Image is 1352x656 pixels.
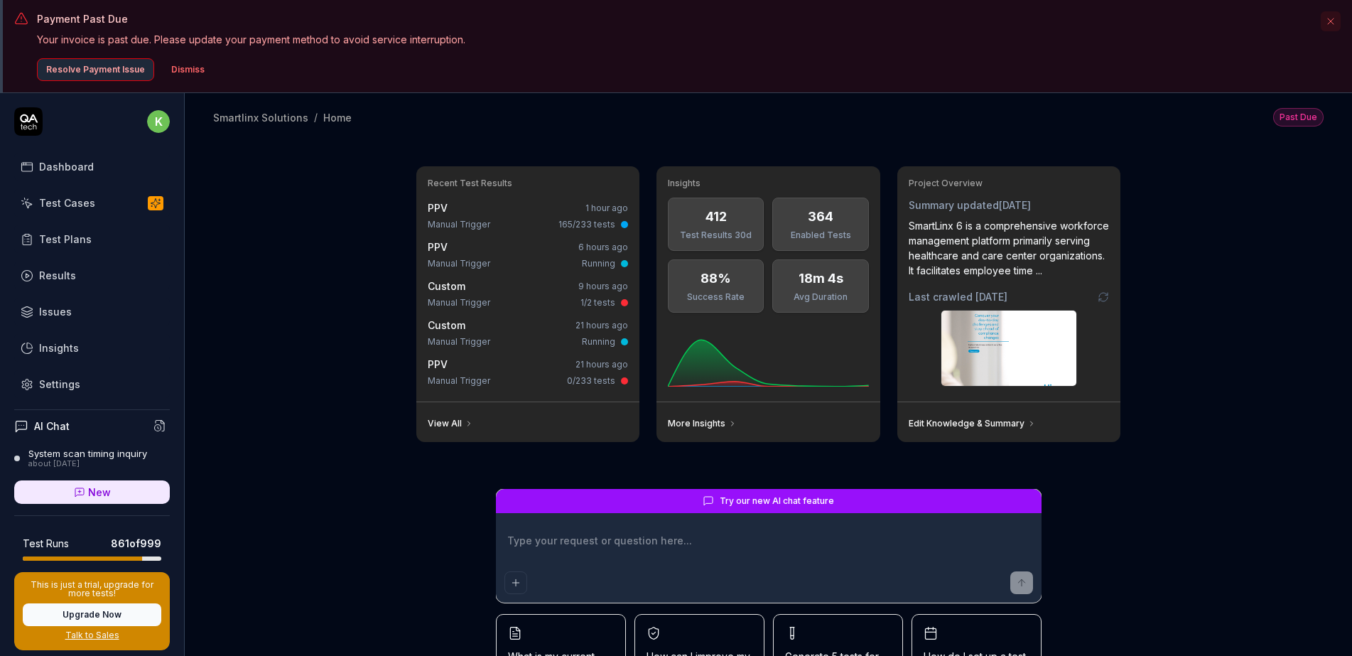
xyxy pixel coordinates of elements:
div: Test Cases [39,195,95,210]
a: Go to crawling settings [1098,291,1109,303]
div: 18m 4s [799,269,843,288]
div: Manual Trigger [428,375,490,387]
time: 21 hours ago [575,320,628,330]
span: Custom [428,280,465,292]
a: Results [14,262,170,289]
div: 364 [808,207,833,226]
a: Dashboard [14,153,170,181]
a: Test Plans [14,225,170,253]
h3: Recent Test Results [428,178,629,189]
div: Past Due [1273,108,1324,127]
div: about [DATE] [28,459,147,469]
div: Home [323,110,352,124]
span: k [147,110,170,133]
p: Your invoice is past due. Please update your payment method to avoid service interruption. [37,32,1312,47]
a: PPV [428,358,448,370]
a: Insights [14,334,170,362]
button: Past Due [1273,107,1324,127]
a: PPV21 hours agoManual Trigger0/233 tests [425,354,632,390]
a: Issues [14,298,170,326]
time: 21 hours ago [575,359,628,370]
span: Custom [428,319,465,331]
h5: Test Runs [23,537,69,550]
time: 6 hours ago [578,242,628,252]
a: Edit Knowledge & Summary [909,418,1036,429]
div: Results [39,268,76,283]
div: Running [582,257,615,270]
a: View All [428,418,473,429]
h3: Project Overview [909,178,1110,189]
time: 9 hours ago [578,281,628,291]
img: Screenshot [941,311,1076,386]
div: Issues [39,304,72,319]
a: PPV [428,241,448,253]
a: Custom21 hours agoManual TriggerRunning [425,315,632,351]
a: New [14,480,170,504]
div: Smartlinx Solutions [213,110,308,124]
div: 0/233 tests [567,375,615,387]
div: Test Results 30d [677,229,755,242]
div: System scan timing inquiry [28,448,147,459]
time: 1 hour ago [585,203,628,213]
span: Summary updated [909,199,999,211]
span: Try our new AI chat feature [720,495,834,507]
button: Dismiss [163,58,213,81]
div: 412 [705,207,727,226]
a: More Insights [668,418,737,429]
a: PPV6 hours agoManual TriggerRunning [425,237,632,273]
span: New [88,485,111,500]
time: [DATE] [999,199,1031,211]
h3: Payment Past Due [37,11,1312,26]
a: Talk to Sales [23,629,161,642]
div: Enabled Tests [782,229,859,242]
span: 861 of 999 [111,536,161,551]
button: Upgrade Now [23,603,161,626]
a: Test Cases [14,189,170,217]
span: Last crawled [909,289,1007,304]
div: Manual Trigger [428,257,490,270]
div: 165/233 tests [558,218,615,231]
h4: AI Chat [34,419,70,434]
div: Settings [39,377,80,392]
div: Insights [39,340,79,355]
div: SmartLinx 6 is a comprehensive workforce management platform primarily serving healthcare and car... [909,218,1110,278]
h3: Insights [668,178,869,189]
a: Custom9 hours agoManual Trigger1/2 tests [425,276,632,312]
a: PPV1 hour agoManual Trigger165/233 tests [425,198,632,234]
a: PPV [428,202,448,214]
div: Running [582,335,615,348]
div: Success Rate [677,291,755,303]
button: Add attachment [504,571,527,594]
div: Avg Duration [782,291,859,303]
p: This is just a trial, upgrade for more tests! [23,581,161,598]
div: 88% [701,269,731,288]
time: [DATE] [975,291,1007,303]
div: Manual Trigger [428,218,490,231]
div: Dashboard [39,159,94,174]
a: System scan timing inquiryabout [DATE] [14,448,170,469]
button: k [147,107,170,136]
div: Manual Trigger [428,296,490,309]
button: Resolve Payment Issue [37,58,154,81]
div: 1/2 tests [580,296,615,309]
div: Manual Trigger [428,335,490,348]
div: Test Plans [39,232,92,247]
a: Settings [14,370,170,398]
div: / [314,110,318,124]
